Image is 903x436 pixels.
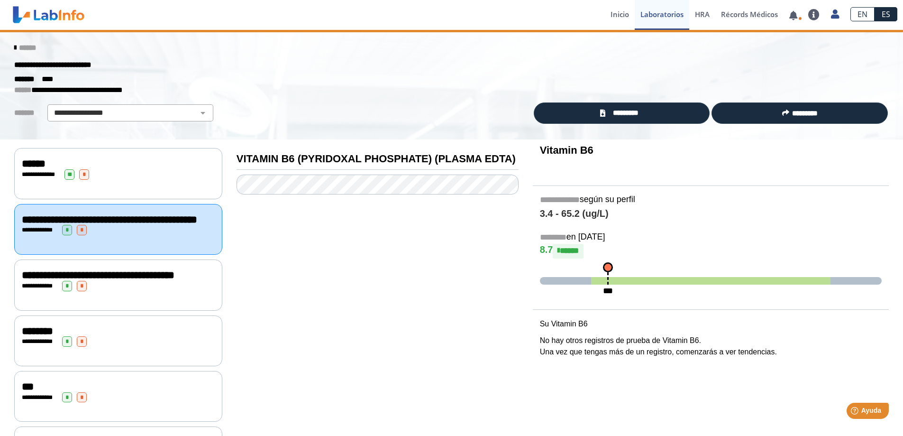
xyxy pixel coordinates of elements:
[540,144,593,156] b: Vitamin B6
[540,335,882,358] p: No hay otros registros de prueba de Vitamin B6. Una vez que tengas más de un registro, comenzarás...
[540,244,882,258] h4: 8.7
[237,153,516,165] b: VITAMIN B6 (PYRIDOXAL PHOSPHATE) (PLASMA EDTA)
[850,7,875,21] a: EN
[875,7,897,21] a: ES
[819,399,893,426] iframe: Help widget launcher
[540,318,882,330] p: Su Vitamin B6
[540,195,882,205] h5: según su perfil
[695,9,710,19] span: HRA
[540,208,882,220] h4: 3.4 - 65.2 (ug/L)
[540,232,882,243] h5: en [DATE]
